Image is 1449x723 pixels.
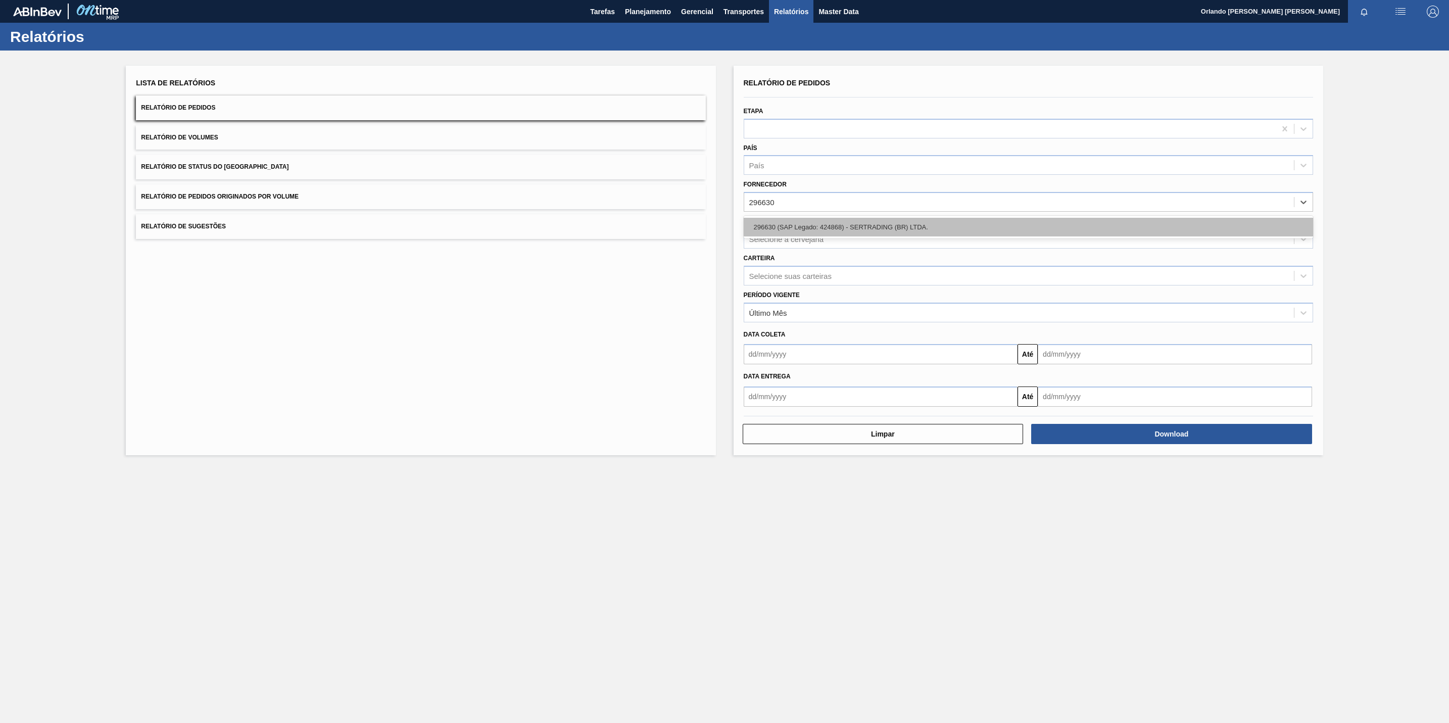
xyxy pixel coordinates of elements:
input: dd/mm/yyyy [1038,387,1312,407]
span: Master Data [818,6,858,18]
input: dd/mm/yyyy [744,344,1018,364]
label: País [744,144,757,152]
button: Até [1018,344,1038,364]
img: Logout [1427,6,1439,18]
label: Carteira [744,255,775,262]
span: Transportes [723,6,764,18]
span: Relatório de Pedidos [141,104,215,111]
button: Relatório de Pedidos [136,95,705,120]
label: Fornecedor [744,181,787,188]
div: Selecione suas carteiras [749,271,832,280]
span: Planejamento [625,6,671,18]
input: dd/mm/yyyy [744,387,1018,407]
div: 296630 (SAP Legado: 424868) - SERTRADING (BR) LTDA. [744,218,1313,236]
div: Selecione a cervejaria [749,234,824,243]
span: Gerencial [681,6,713,18]
button: Até [1018,387,1038,407]
span: Relatórios [774,6,808,18]
button: Relatório de Pedidos Originados por Volume [136,184,705,209]
span: Relatório de Volumes [141,134,218,141]
span: Relatório de Sugestões [141,223,226,230]
button: Notificações [1348,5,1380,19]
span: Tarefas [590,6,615,18]
h1: Relatórios [10,31,189,42]
button: Limpar [743,424,1024,444]
button: Download [1031,424,1312,444]
div: Último Mês [749,308,787,317]
button: Relatório de Sugestões [136,214,705,239]
span: Relatório de Status do [GEOGRAPHIC_DATA] [141,163,288,170]
span: Data coleta [744,331,786,338]
span: Relatório de Pedidos [744,79,831,87]
button: Relatório de Volumes [136,125,705,150]
label: Período Vigente [744,292,800,299]
label: Etapa [744,108,763,115]
input: dd/mm/yyyy [1038,344,1312,364]
span: Relatório de Pedidos Originados por Volume [141,193,299,200]
img: userActions [1394,6,1407,18]
button: Relatório de Status do [GEOGRAPHIC_DATA] [136,155,705,179]
span: Lista de Relatórios [136,79,215,87]
div: País [749,161,764,170]
img: TNhmsLtSVTkK8tSr43FrP2fwEKptu5GPRR3wAAAABJRU5ErkJggg== [13,7,62,16]
span: Data entrega [744,373,791,380]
